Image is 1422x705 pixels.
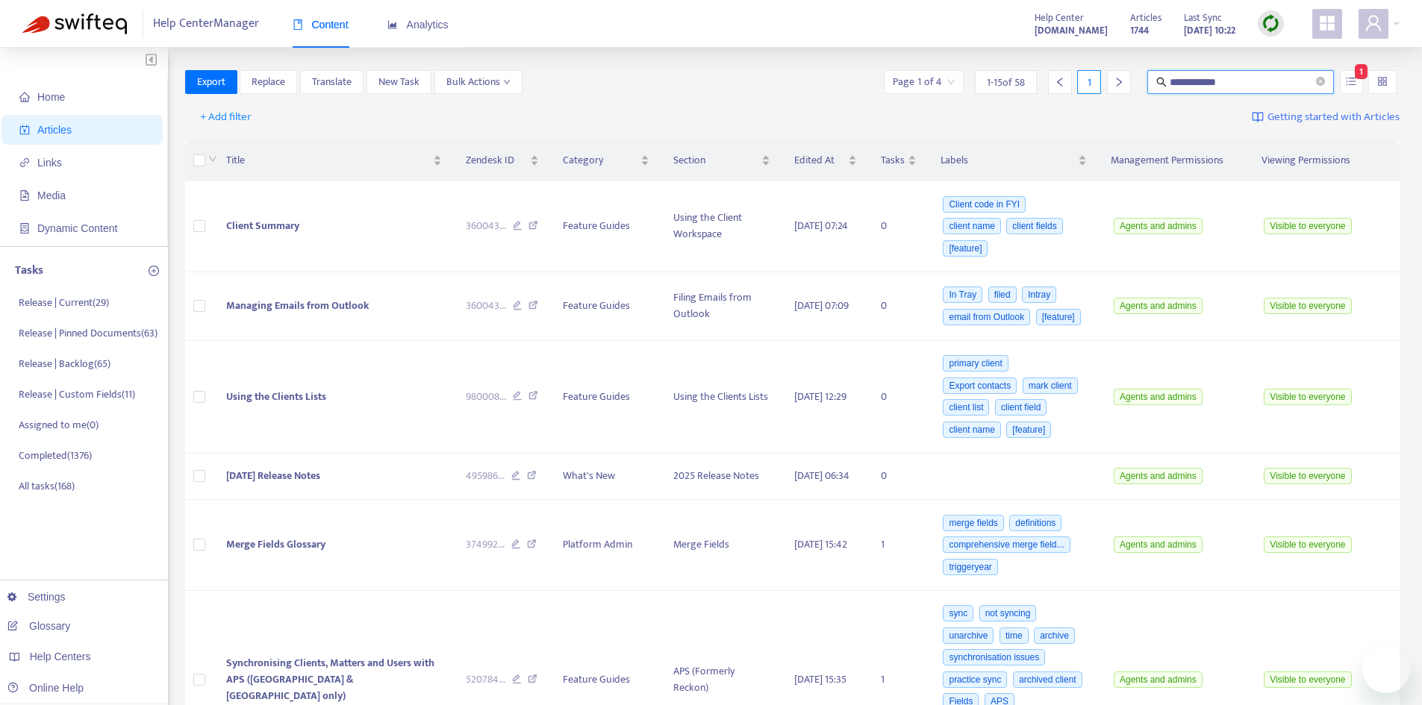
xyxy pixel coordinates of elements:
span: [feature] [1036,309,1081,325]
span: Media [37,189,66,201]
span: triggeryear [943,559,997,575]
span: client field [995,399,1047,416]
span: Help Center [1035,10,1084,26]
span: client name [943,218,1000,234]
span: Getting started with Articles [1267,109,1400,126]
strong: [DATE] 10:22 [1184,22,1235,39]
span: + Add filter [200,108,252,126]
span: book [293,19,303,30]
span: Content [293,19,349,31]
a: Online Help [7,682,84,694]
span: [DATE] 15:35 [794,671,846,688]
span: primary client [943,355,1008,372]
span: time [1000,627,1029,644]
span: Category [563,152,637,169]
button: + Add filter [189,105,263,129]
button: New Task [367,70,431,94]
span: Replace [252,74,285,90]
span: plus-circle [149,266,159,276]
td: 0 [869,341,929,454]
span: Agents and admins [1114,298,1203,314]
span: Agents and admins [1114,671,1203,688]
span: archived client [1013,671,1082,688]
span: Articles [1130,10,1161,26]
span: Intray [1022,286,1056,303]
td: 0 [869,272,929,341]
span: Visible to everyone [1264,536,1351,553]
a: Glossary [7,620,70,632]
span: account-book [19,125,30,135]
span: down [208,154,217,163]
span: Visible to everyone [1264,389,1351,405]
span: 1 - 15 of 58 [987,75,1025,90]
span: comprehensive merge field... [943,536,1070,553]
span: 360043 ... [466,218,506,234]
span: New Task [378,74,420,90]
td: Using the Clients Lists [661,341,782,454]
span: mark client [1023,377,1078,394]
span: container [19,223,30,234]
span: Visible to everyone [1264,671,1351,688]
span: Zendesk ID [466,152,528,169]
span: email from Outlook [943,309,1030,325]
a: [DOMAIN_NAME] [1035,22,1108,39]
span: Articles [37,124,72,136]
span: merge fields [943,515,1003,531]
span: [DATE] 12:29 [794,388,846,405]
span: unordered-list [1346,76,1356,87]
button: Export [185,70,237,94]
span: close-circle [1316,75,1325,90]
span: filed [988,286,1017,303]
span: left [1055,77,1065,87]
span: [DATE] 07:24 [794,217,848,234]
span: client name [943,422,1000,438]
td: 2025 Release Notes [661,454,782,501]
th: Section [661,140,782,181]
td: Merge Fields [661,500,782,591]
span: Agents and admins [1114,468,1203,484]
td: Feature Guides [551,272,661,341]
span: not syncing [979,605,1037,621]
span: definitions [1009,515,1061,531]
span: client list [943,399,989,416]
span: Tasks [881,152,905,169]
span: home [19,92,30,102]
span: Translate [312,74,352,90]
span: Help Centers [30,651,91,662]
p: Release | Backlog ( 65 ) [19,356,110,372]
span: Synchronising Clients, Matters and Users with APS ([GEOGRAPHIC_DATA] & [GEOGRAPHIC_DATA] only) [226,654,434,704]
span: Visible to everyone [1264,468,1351,484]
span: [feature] [1006,422,1051,438]
span: Client code in FYI [943,196,1026,213]
span: Agents and admins [1114,389,1203,405]
span: archive [1034,627,1075,644]
span: Help Center Manager [153,10,259,38]
th: Title [214,140,454,181]
span: In Tray [943,286,982,303]
span: user [1365,14,1382,32]
p: Release | Pinned Documents ( 63 ) [19,325,158,341]
strong: 1744 [1130,22,1149,39]
span: Last Sync [1184,10,1222,26]
button: unordered-list [1340,70,1363,94]
td: 0 [869,181,929,272]
td: Filing Emails from Outlook [661,272,782,341]
span: [DATE] Release Notes [226,467,320,484]
a: Settings [7,591,66,603]
span: Section [673,152,758,169]
span: practice sync [943,671,1007,688]
div: 1 [1077,70,1101,94]
span: Dynamic Content [37,222,117,234]
td: 1 [869,500,929,591]
span: [DATE] 06:34 [794,467,849,484]
span: [feature] [943,240,988,257]
td: What's New [551,454,661,501]
iframe: Button to launch messaging window [1362,645,1410,693]
span: [DATE] 15:42 [794,536,847,553]
span: search [1156,77,1167,87]
p: Release | Current ( 29 ) [19,295,109,310]
img: sync.dc5367851b00ba804db3.png [1262,14,1280,33]
img: Swifteq [22,13,127,34]
p: All tasks ( 168 ) [19,478,75,494]
span: area-chart [387,19,398,30]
